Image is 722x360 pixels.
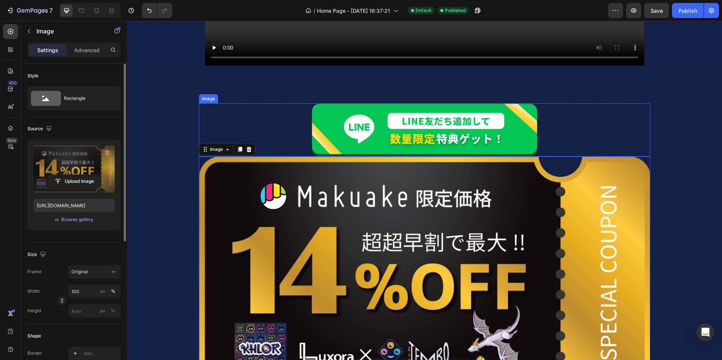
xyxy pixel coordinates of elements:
[98,306,107,315] button: %
[27,124,53,134] div: Source
[185,82,411,136] img: gempages_574937751045014757-4acd2b72-12ad-4174-b840-374deffc9f04.png
[33,199,115,212] input: https://example.com/image.jpg
[109,306,118,315] button: px
[696,323,714,341] div: Open Intercom Messenger
[6,137,18,143] div: Beta
[61,216,93,223] div: Browse gallery
[68,285,121,298] input: px%
[27,268,41,275] label: Frame
[111,307,115,314] div: %
[678,7,697,15] div: Publish
[672,3,704,18] button: Publish
[416,7,431,14] span: Default
[74,46,100,54] p: Advanced
[36,27,100,36] p: Image
[49,6,53,15] p: 7
[27,288,40,295] label: Width
[27,250,47,260] div: Size
[142,3,172,18] div: Undo/Redo
[314,7,315,15] span: /
[68,265,121,279] button: Original
[27,350,42,357] div: Border
[109,287,118,296] button: px
[644,3,669,18] button: Save
[7,80,18,86] div: 450
[48,175,100,188] button: Upload Image
[98,287,107,296] button: %
[71,268,88,275] span: Original
[100,288,105,295] div: px
[82,125,98,132] div: Image
[111,288,115,295] div: %
[64,90,110,107] div: Rectangle
[27,333,41,339] div: Shape
[27,307,41,314] label: Height
[27,72,38,79] div: Style
[55,215,59,224] span: or
[74,74,90,81] div: Image
[445,7,466,14] span: Published
[37,46,58,54] p: Settings
[100,307,105,314] div: px
[127,21,722,360] iframe: Design area
[83,350,119,357] div: Add...
[3,3,56,18] button: 7
[317,7,390,15] span: Home Page - [DATE] 16:37:21
[68,304,121,318] input: px%
[61,216,94,223] button: Browse gallery
[651,8,663,14] span: Save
